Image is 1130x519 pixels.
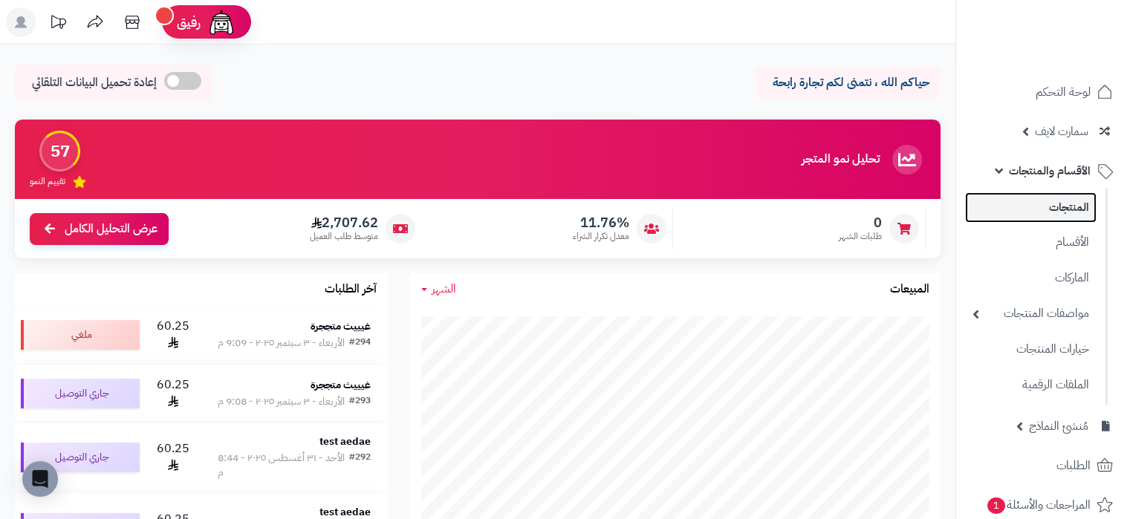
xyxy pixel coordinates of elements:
div: ملغي [21,320,140,350]
a: الأقسام [965,226,1097,258]
a: الملفات الرقمية [965,369,1097,401]
span: الأقسام والمنتجات [1009,160,1091,181]
span: المراجعات والأسئلة [986,494,1091,515]
h3: المبيعات [890,283,929,296]
span: إعادة تحميل البيانات التلقائي [32,74,157,91]
span: الشهر [432,280,456,298]
div: #294 [349,336,371,350]
span: 0 [839,215,882,231]
a: عرض التحليل الكامل [30,213,169,245]
a: الماركات [965,262,1097,294]
span: 1 [987,497,1005,514]
div: الأربعاء - ٣ سبتمبر ٢٠٢٥ - 9:09 م [218,336,345,350]
a: لوحة التحكم [965,74,1121,110]
strong: غيييث متججرة [311,377,371,393]
a: خيارات المنتجات [965,333,1097,365]
span: متوسط طلب العميل [310,230,378,243]
span: طلبات الشهر [839,230,882,243]
p: حياكم الله ، نتمنى لكم تجارة رابحة [766,74,929,91]
span: مُنشئ النماذج [1029,416,1088,437]
span: سمارت لايف [1035,121,1088,142]
div: جاري التوصيل [21,443,140,472]
span: عرض التحليل الكامل [65,221,158,238]
span: تقييم النمو [30,175,65,188]
a: تحديثات المنصة [39,7,77,41]
td: 60.25 [146,306,200,364]
h3: تحليل نمو المتجر [802,153,880,166]
img: ai-face.png [207,7,236,37]
div: الأربعاء - ٣ سبتمبر ٢٠٢٥ - 9:08 م [218,394,345,409]
span: معدل تكرار الشراء [573,230,629,243]
span: الطلبات [1056,455,1091,476]
strong: test aedae [319,434,371,449]
div: #292 [349,451,371,480]
td: 60.25 [146,422,200,492]
span: رفيق [177,13,201,31]
td: 60.25 [146,365,200,422]
strong: غيييث متججرة [311,319,371,334]
div: Open Intercom Messenger [22,461,58,497]
div: الأحد - ٣١ أغسطس ٢٠٢٥ - 8:44 م [218,451,349,480]
h3: آخر الطلبات [325,283,377,296]
span: لوحة التحكم [1036,82,1091,102]
a: الشهر [421,281,456,298]
span: 2,707.62 [310,215,378,231]
a: الطلبات [965,448,1121,483]
span: 11.76% [573,215,629,231]
a: المنتجات [965,192,1097,223]
div: جاري التوصيل [21,379,140,408]
a: مواصفات المنتجات [965,298,1097,330]
div: #293 [349,394,371,409]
